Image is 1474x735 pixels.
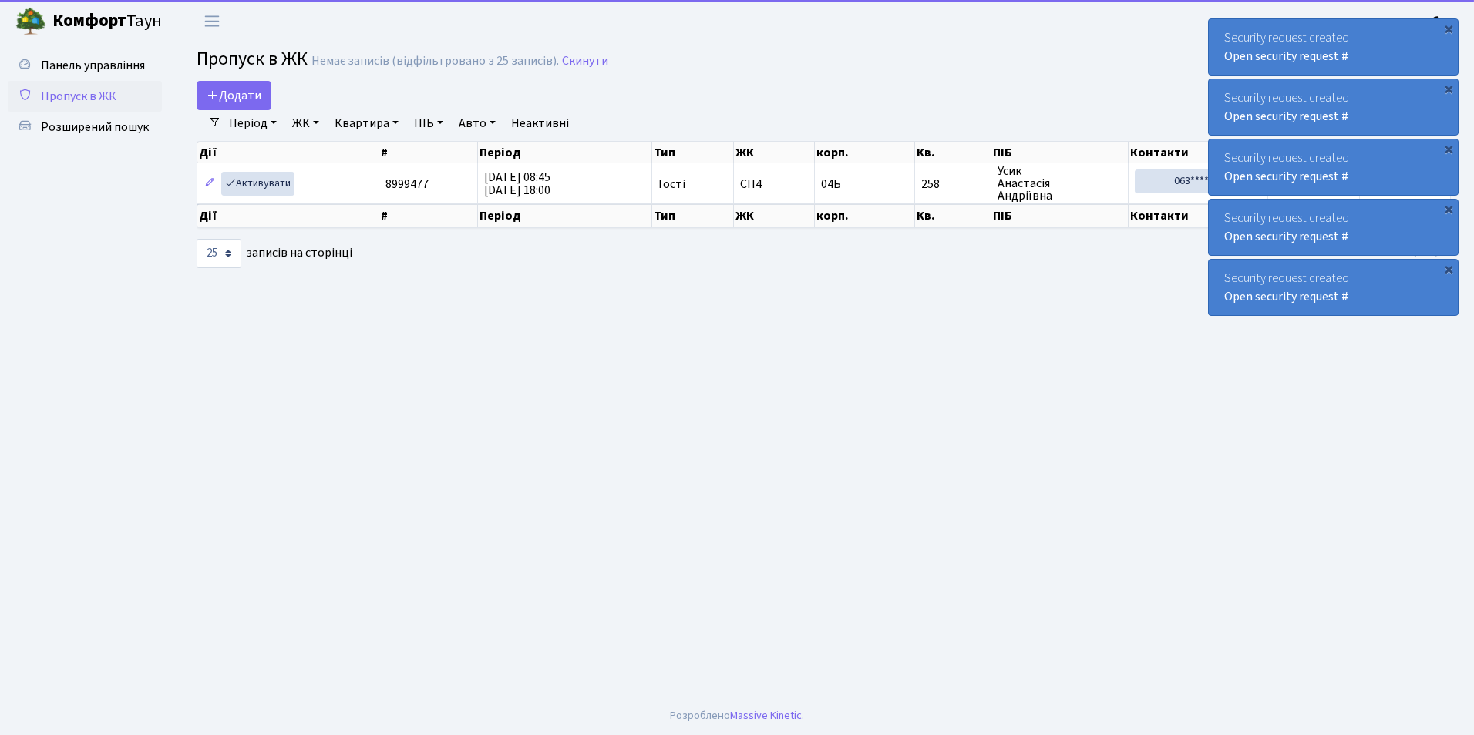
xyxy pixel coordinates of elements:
span: Гості [658,178,685,190]
th: ПІБ [991,142,1129,163]
div: Security request created [1209,200,1458,255]
div: Розроблено . [670,707,804,724]
th: # [379,142,478,163]
th: Тип [652,142,734,163]
div: × [1441,201,1456,216]
th: ЖК [734,204,815,227]
th: Кв. [915,142,991,163]
th: ЖК [734,142,815,163]
span: Панель управління [41,57,145,74]
span: 04Б [821,176,841,193]
b: Комфорт [52,8,126,33]
a: Пропуск в ЖК [8,81,162,112]
div: Немає записів (відфільтровано з 25 записів). [311,54,559,69]
th: Дії [197,204,379,227]
span: Таун [52,8,162,35]
span: Усик Анастасія Андріївна [998,165,1122,202]
a: Активувати [221,172,294,196]
th: Контакти [1129,204,1268,227]
th: Кв. [915,204,991,227]
a: Open security request # [1224,228,1348,245]
span: СП4 [740,178,808,190]
select: записів на сторінці [197,239,241,268]
a: Панель управління [8,50,162,81]
a: ЖК [286,110,325,136]
th: Період [478,204,652,227]
th: корп. [815,204,915,227]
th: Дії [197,142,379,163]
div: × [1441,261,1456,277]
div: Security request created [1209,260,1458,315]
th: Контакти [1129,142,1268,163]
a: Консьєрж б. 4. [1370,12,1455,31]
a: Авто [453,110,502,136]
a: Квартира [328,110,405,136]
div: Security request created [1209,79,1458,135]
span: Додати [207,87,261,104]
a: Розширений пошук [8,112,162,143]
a: ПІБ [408,110,449,136]
span: 258 [921,178,984,190]
div: × [1441,81,1456,96]
th: Період [478,142,652,163]
th: корп. [815,142,915,163]
a: Період [223,110,283,136]
div: × [1441,21,1456,36]
span: Пропуск в ЖК [197,45,308,72]
a: Open security request # [1224,168,1348,185]
th: Тип [652,204,734,227]
a: Неактивні [505,110,575,136]
a: Open security request # [1224,48,1348,65]
span: [DATE] 08:45 [DATE] 18:00 [484,169,550,199]
img: logo.png [15,6,46,37]
th: # [379,204,478,227]
b: Консьєрж б. 4. [1370,13,1455,30]
div: Security request created [1209,139,1458,195]
label: записів на сторінці [197,239,352,268]
th: ПІБ [991,204,1129,227]
a: Massive Kinetic [730,707,802,723]
button: Переключити навігацію [193,8,231,34]
div: × [1441,141,1456,156]
a: Скинути [562,54,608,69]
span: Розширений пошук [41,119,149,136]
div: Security request created [1209,19,1458,75]
span: Пропуск в ЖК [41,88,116,105]
a: Open security request # [1224,288,1348,305]
span: 8999477 [385,176,429,193]
a: Додати [197,81,271,110]
a: Open security request # [1224,108,1348,125]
